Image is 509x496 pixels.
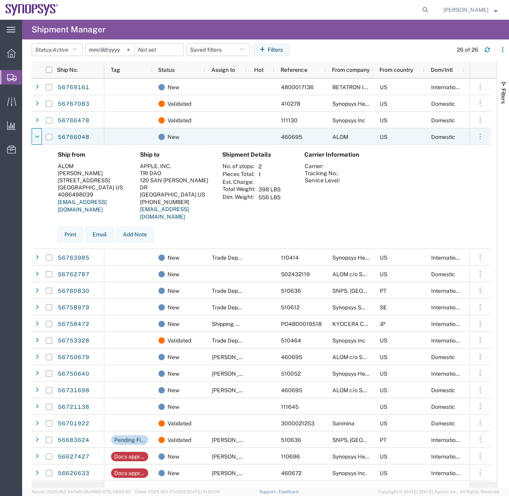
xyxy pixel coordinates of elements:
span: Copyright © [DATE]-[DATE] Agistix Inc., All Rights Reserved [378,489,500,495]
span: US [380,387,387,393]
span: ALOM [332,134,348,140]
div: [GEOGRAPHIC_DATA] US [140,191,209,198]
a: 56766048 [57,131,90,144]
span: Sanmina [332,420,354,427]
a: 56758472 [57,318,90,331]
span: SE [380,304,387,311]
span: Domestic [431,134,455,140]
span: 460672 [281,470,302,476]
td: 556 LBS [256,193,283,201]
div: APPLE, INC. [140,163,209,170]
button: Print [58,226,83,242]
span: KYOCERA CORPORATION [332,321,399,327]
span: Synopsys Headquarters USSV [332,453,409,460]
span: Synopsys Inc [332,337,366,344]
span: New [168,382,179,399]
span: New [168,316,179,332]
a: 56721138 [57,401,90,414]
span: Synopsys Headquarters USSV [332,255,409,261]
span: 460695 [281,354,302,360]
span: Trade Department [212,288,258,294]
span: Trade Department [212,304,258,311]
span: International [431,304,464,311]
span: 510052 [281,371,301,377]
div: Docs approval needed [114,452,145,461]
button: Saved filters [187,43,250,56]
a: 56753328 [57,335,90,347]
a: 56766478 [57,114,90,127]
a: Feedback [279,489,299,494]
h4: Ship to [140,151,209,158]
div: 4086498039 [58,191,127,198]
span: Domestic [431,354,455,360]
span: US [380,420,387,427]
span: 111130 [281,117,298,124]
a: 56758979 [57,301,90,314]
span: Rachelle Varela [212,437,257,443]
span: 460695 [281,387,302,393]
th: Dim. Weight: [222,193,256,201]
div: 26 of 26 [457,46,478,54]
span: Shipping APAC [212,321,250,327]
span: SNPS, Portugal Unipessoal, Lda. [332,288,449,294]
span: New [168,349,179,365]
th: Est. Charge: [222,178,256,185]
span: Reference [281,67,307,73]
span: Hot [254,67,264,73]
span: US [380,404,387,410]
div: Pending Finance Approval [114,435,145,445]
span: New [168,365,179,382]
th: Total Weight: [222,185,256,193]
div: TRI DAO [140,170,209,177]
input: Not set [135,44,183,56]
a: 56763985 [57,252,90,264]
a: Support [259,489,279,494]
a: 56731698 [57,384,90,397]
span: Zach Anderson [212,470,257,476]
span: Domestic [431,420,455,427]
a: 56769161 [57,81,90,94]
div: [PHONE_NUMBER] [140,198,209,206]
span: Kris Ford [212,371,257,377]
span: Kris Ford [212,387,257,393]
span: Zach Anderson [443,6,488,14]
span: From country [379,67,413,73]
span: Ship No. [57,67,78,73]
span: Synopsys Headquarters USSV [332,371,409,377]
th: Pieces Total: [222,170,256,178]
span: Status [158,67,175,73]
a: 56760830 [57,285,90,298]
a: 56750640 [57,368,90,380]
span: Validated [168,415,191,432]
th: No. of stops: [222,163,256,170]
span: US [380,84,387,90]
th: Tracking No.: [304,170,340,177]
span: Dom/Intl [431,67,453,73]
div: ALOM [58,163,127,170]
span: Assign to [211,67,235,73]
td: 398 LBS [256,185,283,193]
span: 510464 [281,337,301,344]
img: logo [6,4,58,16]
span: 4800017136 [281,84,314,90]
span: ALOM c/o SYNOPSYS [332,354,388,360]
span: Domestic [431,101,455,107]
span: International [431,337,464,344]
div: [STREET_ADDRESS] [58,177,127,184]
a: 56750679 [57,351,90,364]
span: BETATRON INC. [332,84,373,90]
span: New [168,129,179,145]
h4: Ship from [58,151,127,158]
span: US [380,470,387,476]
span: 460695 [281,134,302,140]
span: JP [380,321,385,327]
a: 56767083 [57,98,90,110]
span: Client: 2025.18.0-27d3021 [134,489,220,494]
a: 56626633 [57,467,90,480]
a: 56627427 [57,451,90,463]
button: Email [86,226,113,242]
span: Synopsys Headquarters USSV [332,101,409,107]
th: Carrier: [304,163,340,170]
span: Kaelen O'Connor [212,453,257,460]
span: New [168,266,179,283]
